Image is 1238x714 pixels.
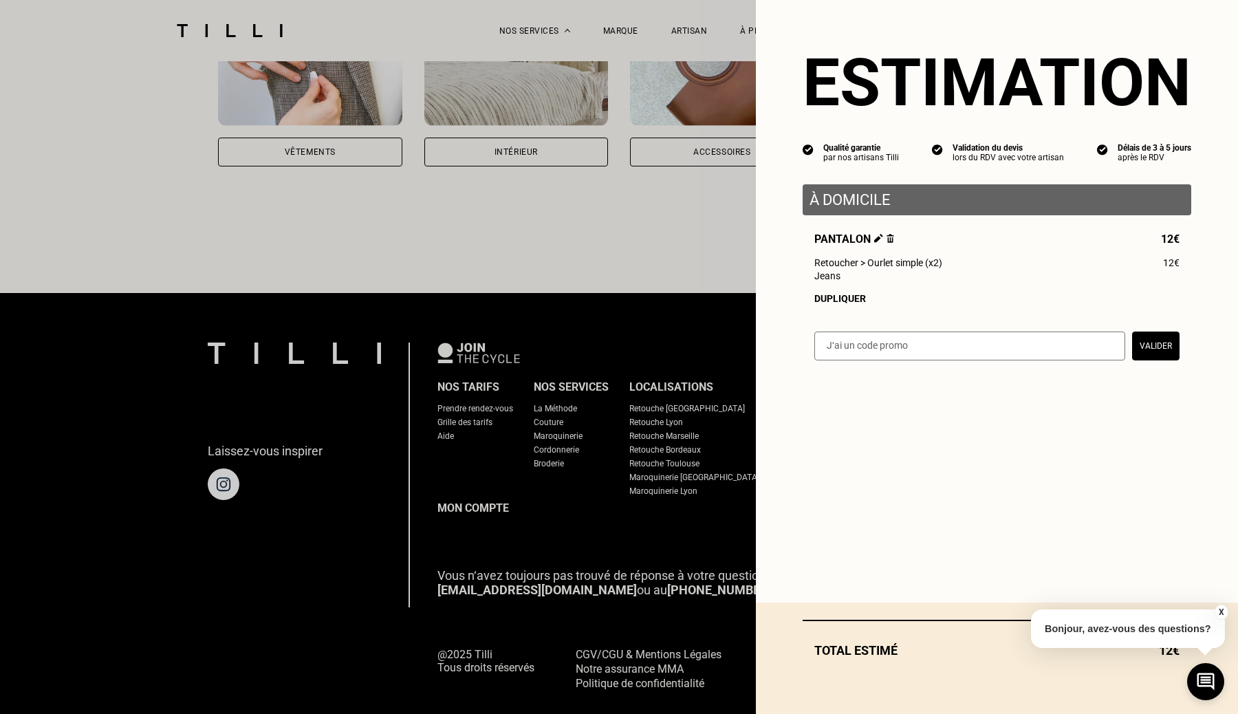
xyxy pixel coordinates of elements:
[814,332,1125,360] input: J‘ai un code promo
[814,232,894,246] span: Pantalon
[814,270,840,281] span: Jeans
[1161,232,1180,246] span: 12€
[953,143,1064,153] div: Validation du devis
[1097,143,1108,155] img: icon list info
[803,643,1191,658] div: Total estimé
[803,143,814,155] img: icon list info
[810,191,1184,208] p: À domicile
[814,293,1180,304] div: Dupliquer
[803,44,1191,121] section: Estimation
[932,143,943,155] img: icon list info
[953,153,1064,162] div: lors du RDV avec votre artisan
[1214,605,1228,620] button: X
[823,143,899,153] div: Qualité garantie
[1031,609,1225,648] p: Bonjour, avez-vous des questions?
[887,234,894,243] img: Supprimer
[874,234,883,243] img: Éditer
[814,257,942,268] span: Retoucher > Ourlet simple (x2)
[1163,257,1180,268] span: 12€
[1118,153,1191,162] div: après le RDV
[1132,332,1180,360] button: Valider
[1118,143,1191,153] div: Délais de 3 à 5 jours
[823,153,899,162] div: par nos artisans Tilli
